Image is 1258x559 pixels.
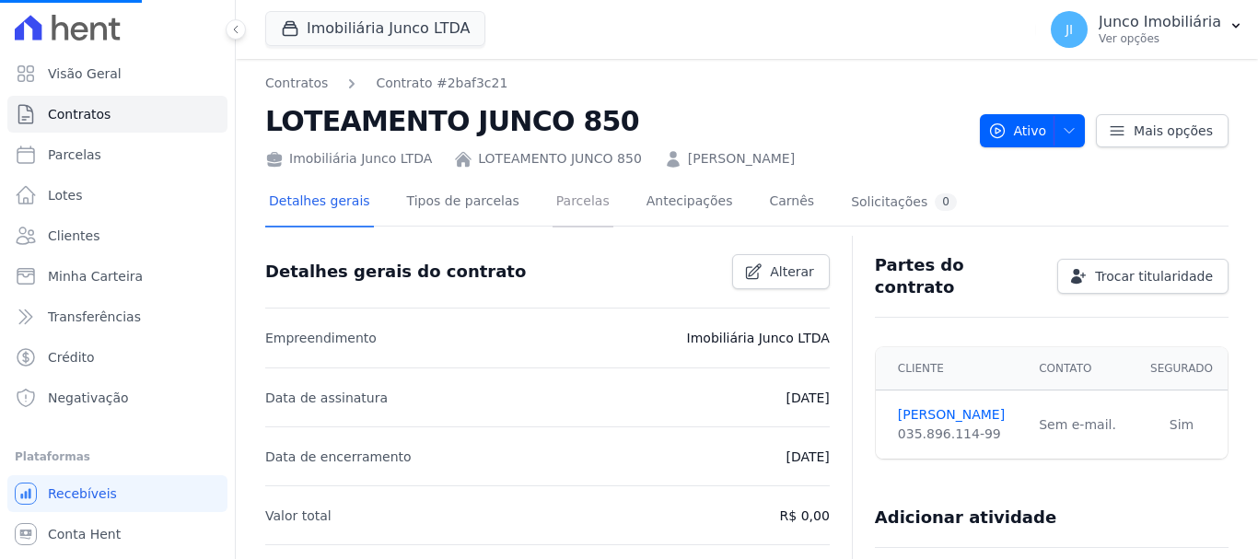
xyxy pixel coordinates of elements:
[7,258,227,295] a: Minha Carteira
[1057,259,1229,294] a: Trocar titularidade
[48,267,143,285] span: Minha Carteira
[265,100,965,142] h2: LOTEAMENTO JUNCO 850
[1095,267,1213,285] span: Trocar titularidade
[765,179,818,227] a: Carnês
[265,261,526,283] h3: Detalhes gerais do contrato
[1099,13,1221,31] p: Junco Imobiliária
[1036,4,1258,55] button: JI Junco Imobiliária Ver opções
[265,179,374,227] a: Detalhes gerais
[48,484,117,503] span: Recebíveis
[7,298,227,335] a: Transferências
[1028,347,1136,390] th: Contato
[786,446,829,468] p: [DATE]
[265,387,388,409] p: Data de assinatura
[1136,390,1228,460] td: Sim
[478,149,642,169] a: LOTEAMENTO JUNCO 850
[265,446,412,468] p: Data de encerramento
[7,516,227,553] a: Conta Hent
[265,327,377,349] p: Empreendimento
[688,149,795,169] a: [PERSON_NAME]
[1028,390,1136,460] td: Sem e-mail.
[851,193,957,211] div: Solicitações
[48,227,99,245] span: Clientes
[376,74,507,93] a: Contrato #2baf3c21
[265,74,328,93] a: Contratos
[7,217,227,254] a: Clientes
[7,379,227,416] a: Negativação
[7,177,227,214] a: Lotes
[1136,347,1228,390] th: Segurado
[48,186,83,204] span: Lotes
[265,149,432,169] div: Imobiliária Junco LTDA
[875,507,1056,529] h3: Adicionar atividade
[48,105,111,123] span: Contratos
[786,387,829,409] p: [DATE]
[7,475,227,512] a: Recebíveis
[265,11,485,46] button: Imobiliária Junco LTDA
[7,339,227,376] a: Crédito
[1134,122,1213,140] span: Mais opções
[7,96,227,133] a: Contratos
[265,74,507,93] nav: Breadcrumb
[988,114,1047,147] span: Ativo
[553,179,613,227] a: Parcelas
[1096,114,1229,147] a: Mais opções
[980,114,1086,147] button: Ativo
[1099,31,1221,46] p: Ver opções
[15,446,220,468] div: Plataformas
[1066,23,1073,36] span: JI
[48,389,129,407] span: Negativação
[732,254,830,289] a: Alterar
[876,347,1028,390] th: Cliente
[898,405,1017,425] a: [PERSON_NAME]
[7,136,227,173] a: Parcelas
[935,193,957,211] div: 0
[48,525,121,543] span: Conta Hent
[48,64,122,83] span: Visão Geral
[265,505,332,527] p: Valor total
[875,254,1043,298] h3: Partes do contrato
[265,74,965,93] nav: Breadcrumb
[403,179,523,227] a: Tipos de parcelas
[898,425,1017,444] div: 035.896.114-99
[687,327,830,349] p: Imobiliária Junco LTDA
[643,179,737,227] a: Antecipações
[770,262,814,281] span: Alterar
[48,308,141,326] span: Transferências
[780,505,830,527] p: R$ 0,00
[7,55,227,92] a: Visão Geral
[48,146,101,164] span: Parcelas
[847,179,961,227] a: Solicitações0
[48,348,95,367] span: Crédito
